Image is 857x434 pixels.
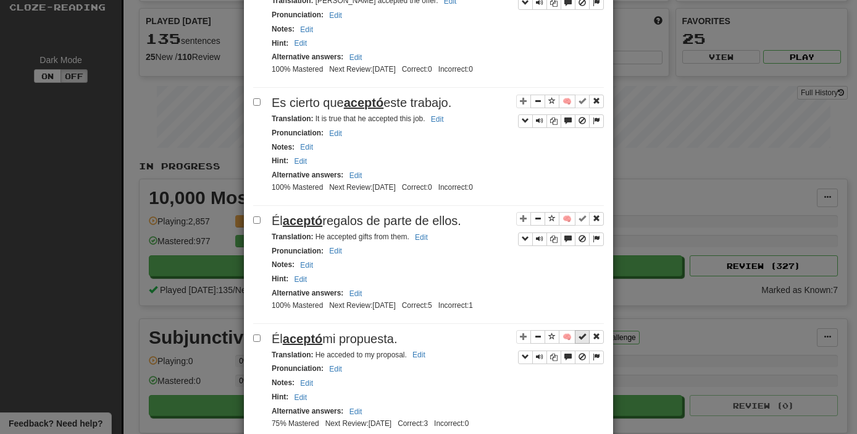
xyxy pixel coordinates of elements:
[272,129,324,137] strong: Pronunciation :
[399,182,435,193] li: Correct: 0
[427,113,448,126] button: Edit
[516,212,604,246] div: Sentence controls
[516,94,604,128] div: Sentence controls
[326,182,398,193] li: Next Review: [DATE]
[346,405,366,419] button: Edit
[272,351,429,359] small: He acceded to my proposal.
[325,127,346,140] button: Edit
[272,364,324,373] strong: Pronunciation :
[325,244,346,258] button: Edit
[272,274,288,283] strong: Hint :
[272,39,288,48] strong: Hint :
[272,260,295,269] strong: Notes :
[322,419,395,429] li: Next Review: [DATE]
[296,23,317,36] button: Edit
[290,391,311,404] button: Edit
[269,182,326,193] li: 100% Mastered
[272,25,295,33] strong: Notes :
[272,332,397,346] span: Él mi propuesta.
[516,330,604,364] div: Sentence controls
[290,36,311,50] button: Edit
[431,419,472,429] li: Incorrect: 0
[325,362,346,376] button: Edit
[344,96,383,109] u: aceptó
[283,332,322,346] u: aceptó
[559,330,575,344] button: 🧠
[272,156,288,165] strong: Hint :
[435,300,476,311] li: Incorrect: 1
[272,247,324,255] strong: Pronunciation :
[399,64,435,75] li: Correct: 0
[272,393,288,401] strong: Hint :
[296,140,317,154] button: Edit
[272,232,432,241] small: He accepted gifts from them.
[411,231,432,244] button: Edit
[346,287,366,300] button: Edit
[325,9,346,22] button: Edit
[518,114,604,128] div: Sentence controls
[346,169,366,182] button: Edit
[290,155,311,168] button: Edit
[518,351,604,364] div: Sentence controls
[272,53,343,61] strong: Alternative answers :
[395,419,431,429] li: Correct: 3
[326,64,398,75] li: Next Review: [DATE]
[269,300,326,311] li: 100% Mastered
[272,114,313,123] strong: Translation :
[272,378,295,387] strong: Notes :
[283,214,322,228] u: aceptó
[326,300,398,311] li: Next Review: [DATE]
[296,377,317,390] button: Edit
[272,214,461,228] span: Él regalos de parte de ellos.
[272,407,343,415] strong: Alternative answers :
[272,143,295,151] strong: Notes :
[296,258,317,272] button: Edit
[272,232,313,241] strong: Translation :
[409,348,429,362] button: Edit
[272,351,313,359] strong: Translation :
[272,171,343,179] strong: Alternative answers :
[435,182,476,193] li: Incorrect: 0
[269,419,322,429] li: 75% Mastered
[272,11,324,19] strong: Pronunciation :
[272,289,343,297] strong: Alternative answers :
[518,232,604,246] div: Sentence controls
[290,273,311,286] button: Edit
[269,64,326,75] li: 100% Mastered
[272,114,448,123] small: It is true that he accepted this job.
[399,300,435,311] li: Correct: 5
[346,51,366,64] button: Edit
[559,95,575,108] button: 🧠
[559,212,575,226] button: 🧠
[435,64,476,75] li: Incorrect: 0
[272,96,451,109] span: Es cierto que este trabajo.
